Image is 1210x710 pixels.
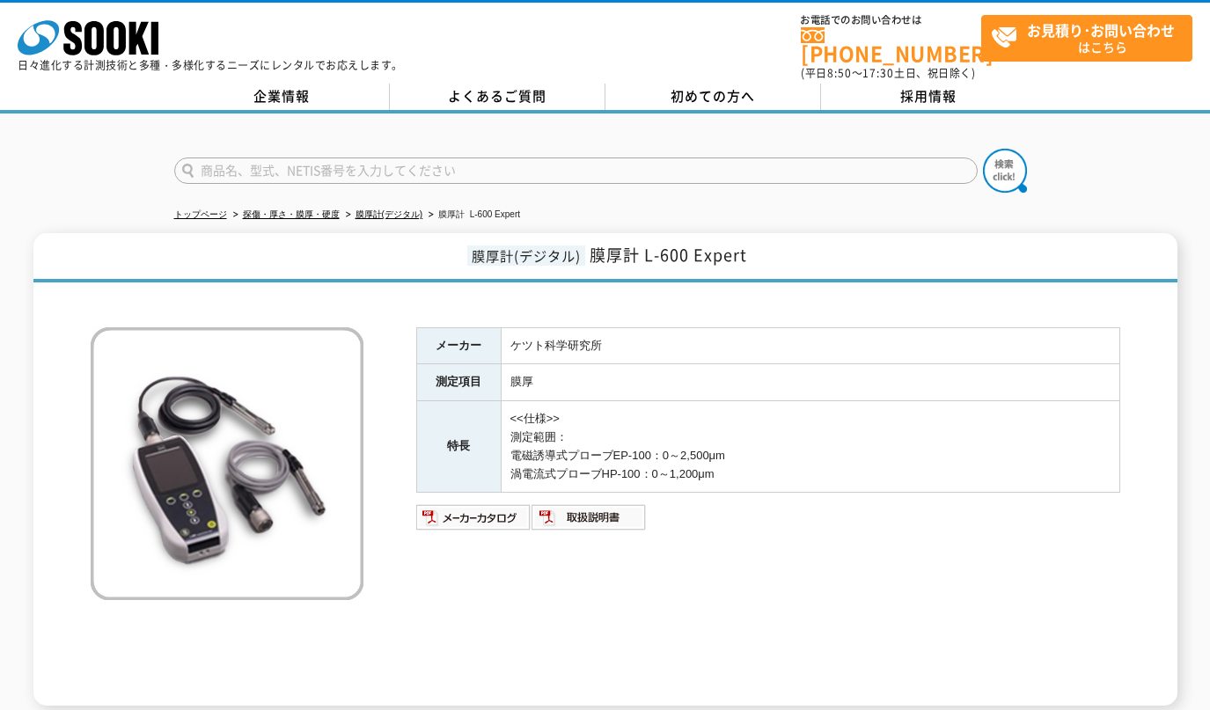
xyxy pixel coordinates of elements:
td: <<仕様>> 測定範囲： 電磁誘導式プローブEP-100：0～2,500μm 渦電流式プローブHP-100：0～1,200μm [501,401,1119,493]
a: 膜厚計(デジタル) [356,209,423,219]
img: btn_search.png [983,149,1027,193]
span: お電話でのお問い合わせは [801,15,981,26]
input: 商品名、型式、NETIS番号を入力してください [174,157,978,184]
img: 取扱説明書 [532,503,647,531]
a: 初めての方へ [605,84,821,110]
span: 17:30 [862,65,894,81]
a: メーカーカタログ [416,516,532,529]
li: 膜厚計 L-600 Expert [425,206,520,224]
strong: お見積り･お問い合わせ [1027,19,1175,40]
img: 膜厚計 L-600 Expert [91,327,363,600]
th: 測定項目 [416,364,501,401]
span: 膜厚計(デジタル) [467,245,585,266]
a: 探傷・厚さ・膜厚・硬度 [243,209,340,219]
a: トップページ [174,209,227,219]
td: ケツト科学研究所 [501,327,1119,364]
th: メーカー [416,327,501,364]
a: [PHONE_NUMBER] [801,27,981,63]
span: 初めての方へ [671,86,755,106]
a: 採用情報 [821,84,1037,110]
th: 特長 [416,401,501,493]
img: メーカーカタログ [416,503,532,531]
p: 日々進化する計測技術と多種・多様化するニーズにレンタルでお応えします。 [18,60,403,70]
span: 8:50 [827,65,852,81]
a: お見積り･お問い合わせはこちら [981,15,1192,62]
a: 取扱説明書 [532,516,647,529]
a: 企業情報 [174,84,390,110]
td: 膜厚 [501,364,1119,401]
span: (平日 ～ 土日、祝日除く) [801,65,975,81]
span: はこちら [991,16,1192,60]
span: 膜厚計 L-600 Expert [590,243,747,267]
a: よくあるご質問 [390,84,605,110]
